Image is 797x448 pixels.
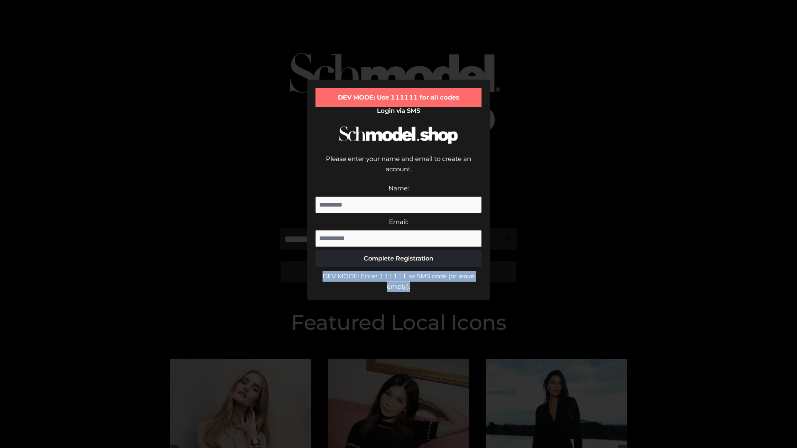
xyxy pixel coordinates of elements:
img: Schmodel Logo [336,119,461,151]
div: DEV MODE: Use 111111 for all codes [315,88,482,107]
div: Please enter your name and email to create an account. [315,153,482,183]
label: Email: [389,218,408,226]
h2: Login via SMS [315,107,482,114]
div: DEV MODE: Enter 111111 as SMS code (or leave empty). [315,271,482,292]
button: Complete Registration [315,250,482,267]
label: Name: [389,184,409,192]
